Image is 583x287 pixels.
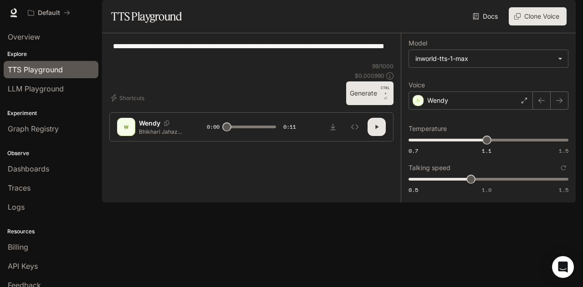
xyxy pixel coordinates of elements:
span: 0:00 [207,122,220,131]
span: 1.0 [482,186,491,194]
button: GenerateCTRL +⏎ [346,81,394,105]
p: Voice [409,82,425,88]
div: W [119,120,133,134]
span: 1.1 [482,147,491,155]
p: Model [409,40,427,46]
p: Talking speed [409,165,450,171]
button: Clone Voice [509,7,567,25]
button: Inspect [346,118,364,136]
button: Shortcuts [109,91,148,105]
div: Open Intercom Messenger [552,256,574,278]
button: Copy Voice ID [160,121,173,126]
p: Wendy [139,119,160,128]
span: 0.5 [409,186,418,194]
span: 1.5 [559,186,568,194]
p: Bhikhari Jahaz Mein Betha To Sab Ne Mazaq Uraya | Haqeeqat Jaan Kar Sab Hairan [PERSON_NAME] – Sa... [139,128,185,136]
p: Default [38,9,60,17]
p: ⏎ [381,85,390,101]
p: CTRL + [381,85,390,96]
span: 0:11 [283,122,296,131]
button: Download audio [324,118,342,136]
p: Temperature [409,126,447,132]
span: 1.5 [559,147,568,155]
p: $ 0.000990 [355,72,384,80]
button: All workspaces [24,4,74,22]
div: inworld-tts-1-max [409,50,568,67]
span: 0.7 [409,147,418,155]
button: Reset to default [558,163,568,173]
h1: TTS Playground [111,7,182,25]
div: inworld-tts-1-max [415,54,553,63]
p: Wendy [427,96,448,105]
a: Docs [471,7,501,25]
p: 99 / 1000 [372,62,394,70]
